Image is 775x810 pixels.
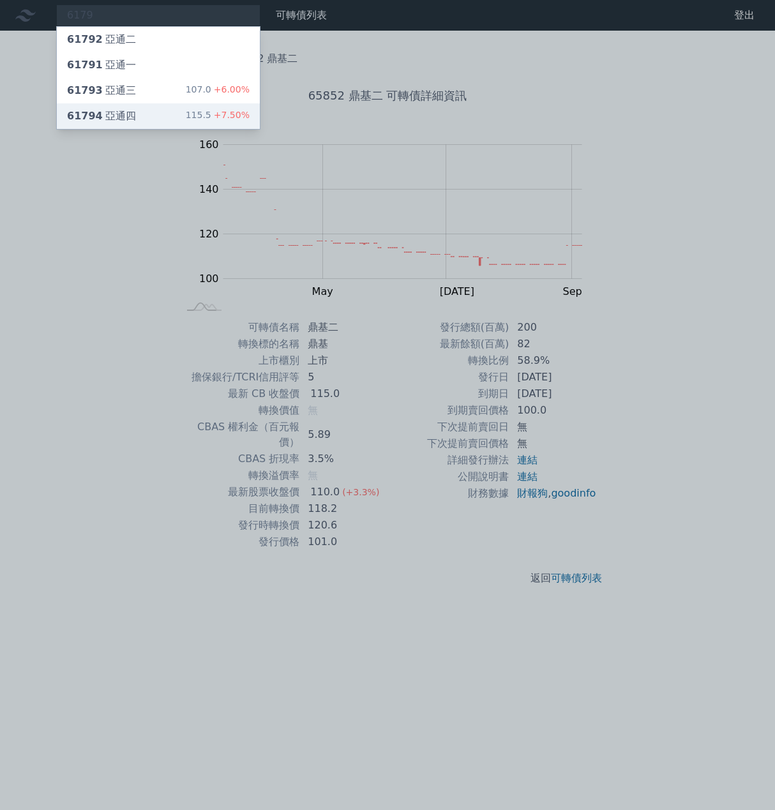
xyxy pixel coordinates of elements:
[57,52,260,78] a: 61791亞通一
[57,103,260,129] a: 61794亞通四 115.5+7.50%
[67,32,136,47] div: 亞通二
[67,109,136,124] div: 亞通四
[711,749,775,810] iframe: Chat Widget
[67,59,103,71] span: 61791
[57,78,260,103] a: 61793亞通三 107.0+6.00%
[67,57,136,73] div: 亞通一
[67,33,103,45] span: 61792
[67,83,136,98] div: 亞通三
[57,27,260,52] a: 61792亞通二
[186,83,250,98] div: 107.0
[67,84,103,96] span: 61793
[186,109,250,124] div: 115.5
[211,110,250,120] span: +7.50%
[67,110,103,122] span: 61794
[711,749,775,810] div: 聊天小工具
[211,84,250,94] span: +6.00%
